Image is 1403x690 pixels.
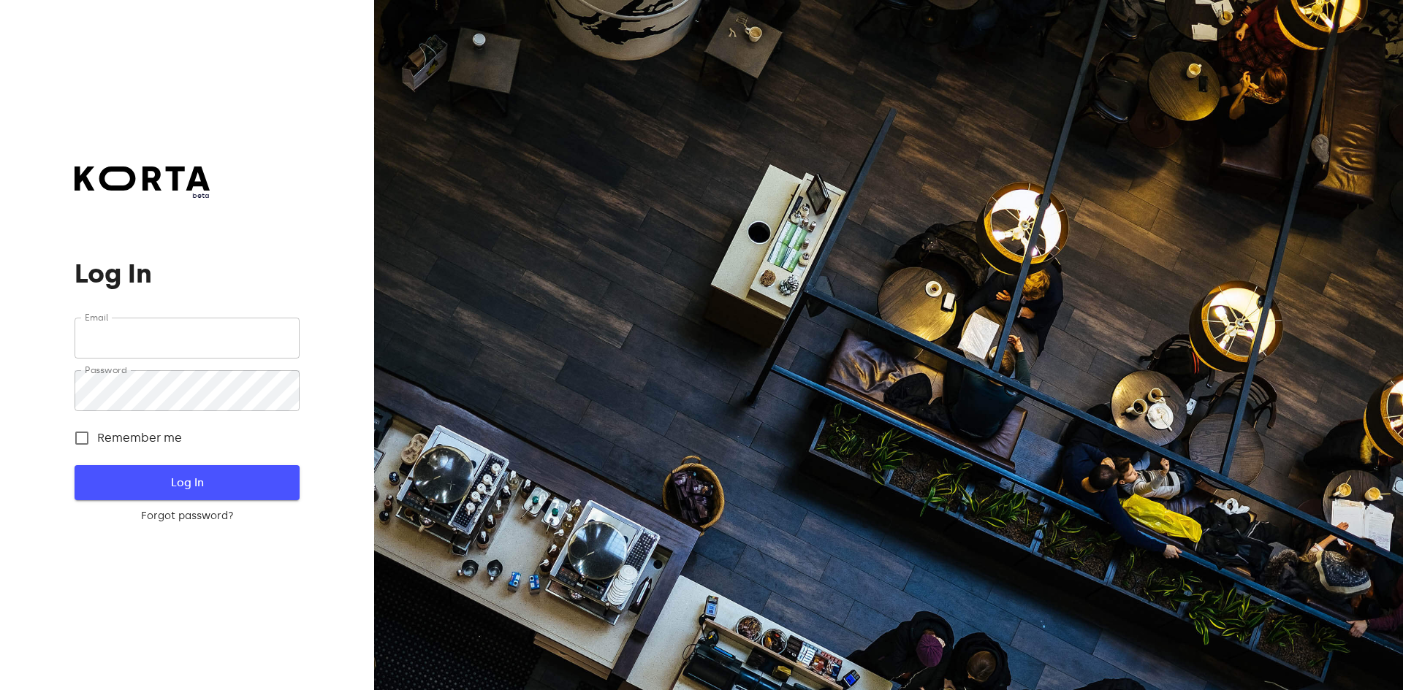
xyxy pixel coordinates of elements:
[98,473,275,492] span: Log In
[75,191,210,201] span: beta
[75,465,299,500] button: Log In
[75,259,299,288] h1: Log In
[75,166,210,201] a: beta
[75,166,210,191] img: Korta
[97,429,182,447] span: Remember me
[75,509,299,524] a: Forgot password?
